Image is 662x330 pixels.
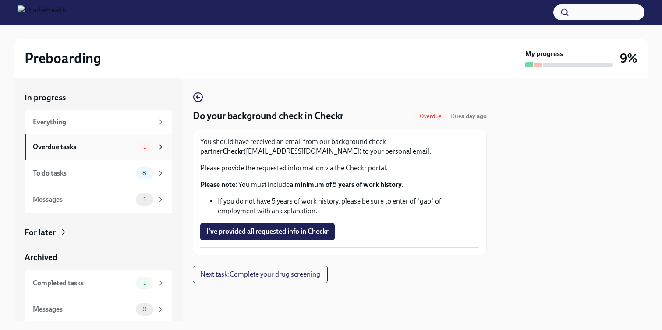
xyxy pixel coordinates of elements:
[525,49,563,59] strong: My progress
[193,266,328,283] button: Next task:Complete your drug screening
[25,227,172,238] a: For later
[25,186,172,213] a: Messages1
[138,280,151,286] span: 1
[25,252,172,263] a: Archived
[33,117,153,127] div: Everything
[450,112,487,120] span: August 18th, 2025 09:00
[25,134,172,160] a: Overdue tasks1
[200,180,235,189] strong: Please note
[137,170,152,176] span: 8
[290,180,402,189] strong: a minimum of 5 years of work history
[33,195,132,204] div: Messages
[138,196,151,203] span: 1
[450,112,487,120] span: Due
[25,270,172,296] a: Completed tasks1
[218,197,479,216] li: If you do not have 5 years of work history, please be sure to enter of "gap" of employment with a...
[200,163,479,173] p: Please provide the requested information via the Checkr portal.
[414,113,447,119] span: Overdue
[25,227,56,238] div: For later
[200,270,320,279] span: Next task : Complete your drug screening
[620,50,637,66] h3: 9%
[25,92,172,103] a: In progress
[33,142,132,152] div: Overdue tasks
[33,278,132,288] div: Completed tasks
[461,112,487,120] strong: a day ago
[193,109,343,123] h4: Do your background check in Checkr
[33,305,132,314] div: Messages
[33,169,132,178] div: To do tasks
[200,223,335,240] button: I've provided all requested info in Checkr
[200,180,479,190] p: : You must include .
[138,144,151,150] span: 1
[25,110,172,134] a: Everything
[200,137,479,156] p: You should have received an email from our background check partner ([EMAIL_ADDRESS][DOMAIN_NAME]...
[25,49,101,67] h2: Preboarding
[206,227,329,236] span: I've provided all requested info in Checkr
[25,296,172,323] a: Messages0
[18,5,66,19] img: CharlieHealth
[25,160,172,186] a: To do tasks8
[137,306,152,312] span: 0
[223,147,244,155] strong: Checkr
